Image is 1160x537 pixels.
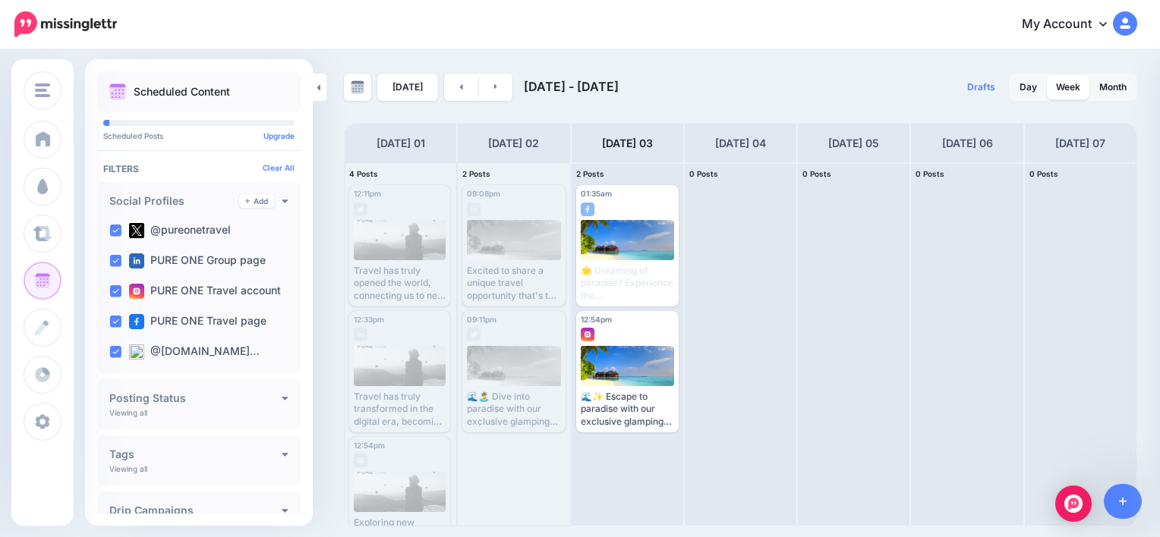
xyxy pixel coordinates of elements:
[488,134,539,152] h4: [DATE] 02
[576,169,604,178] span: 2 Posts
[967,83,995,92] span: Drafts
[129,223,144,238] img: twitter-square.png
[129,344,260,360] label: @[DOMAIN_NAME]…
[581,203,594,216] img: facebook-square.png
[354,315,384,324] span: 12:33pm
[129,284,281,299] label: PURE ONE Travel account
[109,196,239,206] h4: Social Profiles
[109,449,282,460] h4: Tags
[581,391,674,428] div: 🌊✨ Escape to paradise with our exclusive glamping package in the [GEOGRAPHIC_DATA]! Starting from...
[351,80,364,94] img: calendar-grey-darker.png
[1010,75,1046,99] a: Day
[377,134,425,152] h4: [DATE] 01
[129,314,144,329] img: facebook-square.png
[467,189,500,198] span: 09:08pm
[109,464,147,473] p: Viewing all
[581,265,674,302] div: 🌟 Dreaming of paradise? Experience the [GEOGRAPHIC_DATA] in a unique way with our exclusive glamp...
[129,314,266,329] label: PURE ONE Travel page
[1029,169,1058,178] span: 0 Posts
[129,253,266,268] label: PURE ONE Group page
[715,134,766,152] h4: [DATE] 04
[263,163,295,172] a: Clear All
[467,203,481,216] img: linkedin-grey-square.png
[354,265,446,302] div: Travel has truly opened the world, connecting us to new cultures and communities. It's amazing ho...
[581,315,612,324] span: 12:54pm
[109,83,126,100] img: calendar.png
[467,315,496,324] span: 09:11pm
[354,441,385,450] span: 12:54pm
[942,134,993,152] h4: [DATE] 06
[14,11,117,37] img: Missinglettr
[828,134,879,152] h4: [DATE] 05
[354,203,367,216] img: twitter-grey-square.png
[1055,134,1105,152] h4: [DATE] 07
[581,189,612,198] span: 01:35am
[109,408,147,417] p: Viewing all
[467,391,560,428] div: 🌊🏝️ Dive into paradise with our exclusive glamping package in the [GEOGRAPHIC_DATA]! Starting fro...
[129,253,144,268] img: linkedin-square.png
[109,393,282,404] h4: Posting Status
[354,328,367,341] img: linkedin-grey-square.png
[524,79,619,94] span: [DATE] - [DATE]
[103,132,295,140] p: Scheduled Posts
[462,169,490,178] span: 2 Posts
[689,169,718,178] span: 0 Posts
[129,344,144,360] img: bluesky-square.png
[103,163,295,174] h4: Filters
[1007,6,1137,43] a: My Account
[129,284,144,299] img: instagram-square.png
[1047,75,1089,99] a: Week
[916,169,944,178] span: 0 Posts
[239,194,274,208] a: Add
[467,265,560,302] div: Excited to share a unique travel opportunity that's too good to pass up! Experience the stunning ...
[349,169,378,178] span: 4 Posts
[129,223,231,238] label: @pureonetravel
[377,74,438,101] a: [DATE]
[467,328,481,341] img: twitter-grey-square.png
[354,189,381,198] span: 12:11pm
[354,391,446,428] div: Travel has truly transformed in the digital era, becoming more accessible than ever. This accessi...
[802,169,831,178] span: 0 Posts
[263,131,295,140] a: Upgrade
[602,134,653,152] h4: [DATE] 03
[35,83,50,97] img: menu.png
[1055,485,1092,522] div: Open Intercom Messenger
[354,454,367,467] img: instagram-grey-square.png
[134,86,230,97] p: Scheduled Content
[958,74,1004,101] a: Drafts
[581,328,594,341] img: instagram-square.png
[109,505,282,516] h4: Drip Campaigns
[1090,75,1136,99] a: Month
